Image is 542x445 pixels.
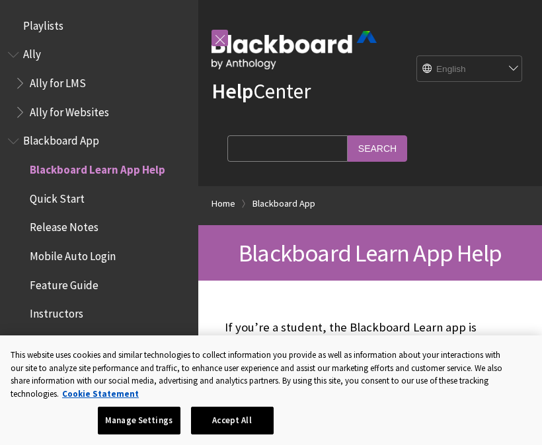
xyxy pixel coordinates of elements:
[417,56,523,83] select: Site Language Selector
[30,274,98,292] span: Feature Guide
[30,188,85,205] span: Quick Start
[212,195,235,212] a: Home
[8,44,190,123] nav: Book outline for Anthology Ally Help
[11,349,504,400] div: This website uses cookies and similar technologies to collect information you provide as well as ...
[30,101,109,119] span: Ally for Websites
[348,135,407,161] input: Search
[30,158,165,176] span: Blackboard Learn App Help
[30,217,98,234] span: Release Notes
[30,245,116,263] span: Mobile Auto Login
[239,238,502,268] span: Blackboard Learn App Help
[8,15,190,37] nav: Book outline for Playlists
[30,331,75,349] span: Students
[30,72,86,90] span: Ally for LMS
[191,407,274,434] button: Accept All
[98,407,180,434] button: Manage Settings
[252,195,315,212] a: Blackboard App
[225,319,516,423] p: If you’re a student, the Blackboard Learn app is designed especially for you to view content and ...
[23,15,63,32] span: Playlists
[30,303,83,321] span: Instructors
[212,31,377,69] img: Blackboard by Anthology
[23,130,99,148] span: Blackboard App
[23,44,41,61] span: Ally
[62,388,139,399] a: More information about your privacy, opens in a new tab
[212,78,311,104] a: HelpCenter
[212,78,253,104] strong: Help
